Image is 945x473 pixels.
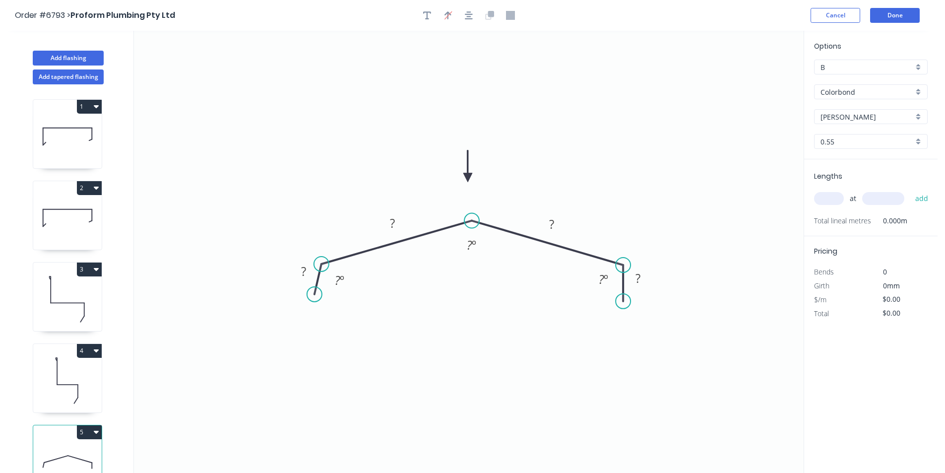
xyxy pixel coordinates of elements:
[472,237,476,253] tspan: º
[811,8,860,23] button: Cancel
[814,281,829,290] span: Girth
[814,295,826,304] span: $/m
[77,344,102,358] button: 4
[635,270,640,286] tspan: ?
[820,62,913,72] input: Price level
[814,309,829,318] span: Total
[340,272,344,288] tspan: º
[77,425,102,439] button: 5
[77,100,102,114] button: 1
[335,272,340,288] tspan: ?
[77,181,102,195] button: 2
[883,281,900,290] span: 0mm
[814,214,871,228] span: Total lineal metres
[910,190,934,207] button: add
[820,136,913,147] input: Thickness
[883,267,887,276] span: 0
[33,69,104,84] button: Add tapered flashing
[870,8,920,23] button: Done
[15,9,70,21] span: Order #6793 >
[70,9,175,21] span: Proform Plumbing Pty Ltd
[549,216,554,232] tspan: ?
[604,271,608,287] tspan: º
[33,51,104,66] button: Add flashing
[814,41,841,51] span: Options
[814,246,837,256] span: Pricing
[820,87,913,97] input: Material
[390,215,395,231] tspan: ?
[814,171,842,181] span: Lengths
[820,112,913,122] input: Colour
[850,192,856,205] span: at
[467,237,472,253] tspan: ?
[301,263,306,279] tspan: ?
[599,271,604,287] tspan: ?
[77,263,102,276] button: 3
[871,214,907,228] span: 0.000m
[814,267,834,276] span: Bends
[134,31,804,473] svg: 0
